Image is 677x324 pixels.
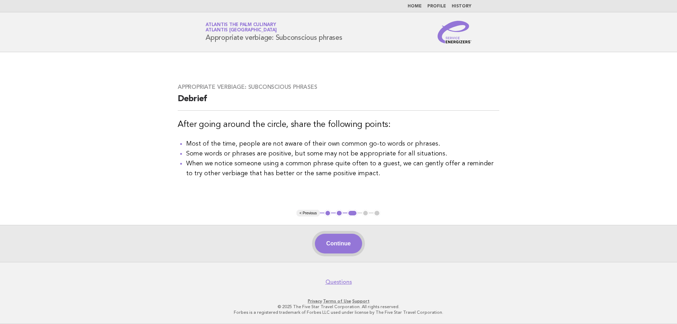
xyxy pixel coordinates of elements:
[347,210,358,217] button: 3
[178,84,499,91] h3: Appropriate verbiage: Subconscious phrases
[323,299,351,304] a: Terms of Use
[123,298,554,304] p: · ·
[123,304,554,310] p: © 2025 The Five Star Travel Corporation. All rights reserved.
[336,210,343,217] button: 2
[186,149,499,159] li: Some words or phrases are positive, but some may not be appropriate for all situations.
[123,310,554,315] p: Forbes is a registered trademark of Forbes LLC used under license by The Five Star Travel Corpora...
[438,21,471,43] img: Service Energizers
[427,4,446,8] a: Profile
[186,139,499,149] li: Most of the time, people are not aware of their own common go-to words or phrases.
[178,93,499,111] h2: Debrief
[178,119,499,130] h3: After going around the circle, share the following points:
[186,159,499,178] li: When we notice someone using a common phrase quite often to a guest, we can gently offer a remind...
[308,299,322,304] a: Privacy
[324,210,331,217] button: 1
[352,299,370,304] a: Support
[325,279,352,286] a: Questions
[452,4,471,8] a: History
[206,23,277,32] a: Atlantis The Palm CulinaryAtlantis [GEOGRAPHIC_DATA]
[408,4,422,8] a: Home
[315,234,362,253] button: Continue
[206,28,277,33] span: Atlantis [GEOGRAPHIC_DATA]
[297,210,319,217] button: < Previous
[206,23,342,41] h1: Appropriate verbiage: Subconscious phrases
